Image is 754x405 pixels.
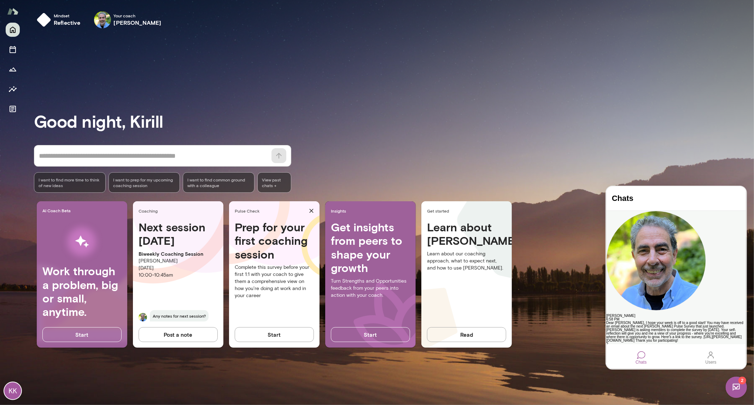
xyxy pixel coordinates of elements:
[109,172,180,193] div: I want to prep for my upcoming coaching session
[6,23,20,37] button: Home
[331,220,410,275] h4: Get insights from peers to shape your growth
[139,250,218,258] p: Biweekly Coaching Session
[42,208,124,213] span: AI Coach Beta
[139,313,147,322] img: Charles
[29,173,40,178] div: Chats
[34,111,754,131] h3: Good night, Kirill
[6,42,20,57] button: Sessions
[54,13,81,18] span: Mindset
[183,172,255,193] div: I want to find common ground with a colleague
[54,18,81,27] h6: reflective
[235,208,306,214] span: Pulse Check
[235,327,314,342] button: Start
[7,5,18,18] img: Mento
[150,310,209,322] span: Any notes for next session?
[331,327,410,342] button: Start
[331,208,413,214] span: Insights
[34,172,106,193] div: I want to find more time to think of new ideas
[114,13,162,18] span: Your coach
[4,382,21,399] div: KK
[139,208,221,214] span: Coaching
[6,7,134,17] h4: Chats
[427,208,509,214] span: Get started
[113,177,176,188] span: I want to prep for my upcoming coaching session
[235,220,314,261] h4: Prep for your first coaching session
[331,278,410,299] p: Turn Strengths and Opportunities feedback from your peers into action with your coach.
[39,177,101,188] span: I want to find more time to think of new ideas
[6,82,20,96] button: Insights
[6,102,20,116] button: Documents
[37,13,51,27] img: mindset
[34,8,86,31] button: Mindsetreflective
[100,164,109,173] div: Users
[99,173,110,178] div: Users
[139,220,218,248] h4: Next session [DATE]
[42,327,122,342] button: Start
[187,177,250,188] span: I want to find common ground with a colleague
[42,264,122,319] h4: Work through a problem, big or small, anytime.
[6,62,20,76] button: Growth Plan
[427,250,506,272] p: Learn about our coaching approach, what to expect next, and how to use [PERSON_NAME].
[51,219,113,264] img: AI Workflows
[257,172,291,193] span: View past chats ->
[31,164,39,173] div: Chats
[427,327,506,342] button: Read
[427,220,506,248] h4: Learn about [PERSON_NAME]
[235,264,314,299] p: Complete this survey before your first 1:1 with your coach to give them a comprehensive view on h...
[139,272,218,279] p: 10:00 - 10:45am
[139,327,218,342] button: Post a note
[89,8,166,31] div: Charles SilvestroYour coach[PERSON_NAME]
[94,11,111,28] img: Charles Silvestro
[139,258,218,265] p: [PERSON_NAME]
[114,18,162,27] h6: [PERSON_NAME]
[139,265,218,272] p: [DATE]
